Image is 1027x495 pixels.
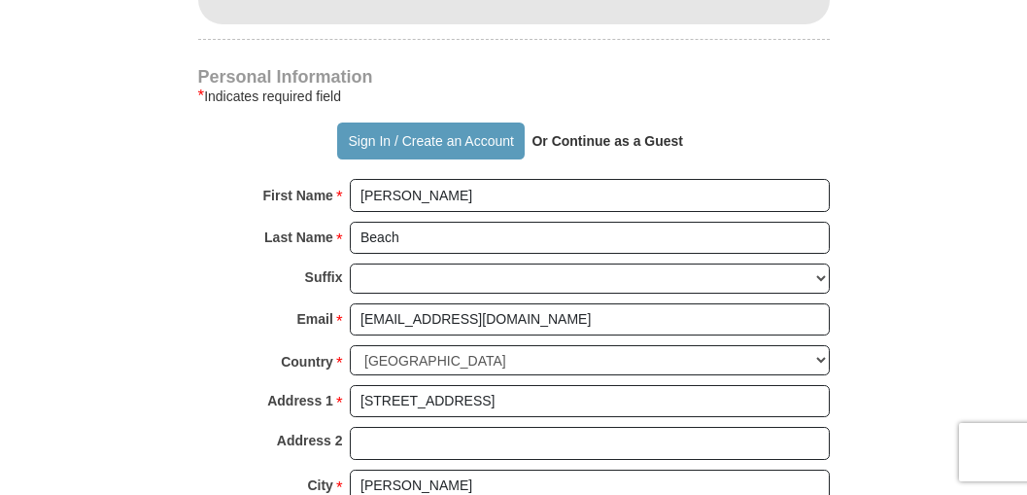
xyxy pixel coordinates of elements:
[198,69,830,85] h4: Personal Information
[281,348,333,375] strong: Country
[297,305,333,333] strong: Email
[337,123,525,159] button: Sign In / Create an Account
[264,224,333,251] strong: Last Name
[263,182,333,209] strong: First Name
[531,133,683,149] strong: Or Continue as a Guest
[267,387,333,414] strong: Address 1
[277,427,343,454] strong: Address 2
[305,264,343,291] strong: Suffix
[198,85,830,108] div: Indicates required field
